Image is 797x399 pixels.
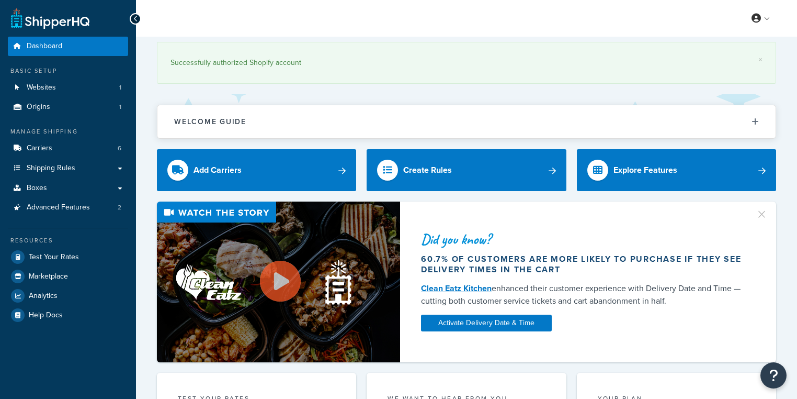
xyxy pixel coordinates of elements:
[8,97,128,117] a: Origins1
[170,56,762,70] div: Successfully authorized Shopify account
[8,248,128,267] a: Test Your Rates
[157,202,400,362] img: Video thumbnail
[27,164,75,173] span: Shipping Rules
[8,198,128,217] li: Advanced Features
[27,203,90,212] span: Advanced Features
[421,254,746,275] div: 60.7% of customers are more likely to purchase if they see delivery times in the cart
[613,163,677,178] div: Explore Features
[27,184,47,193] span: Boxes
[421,315,552,331] a: Activate Delivery Date & Time
[27,103,50,112] span: Origins
[119,83,121,92] span: 1
[8,78,128,97] li: Websites
[157,105,776,138] button: Welcome Guide
[118,203,121,212] span: 2
[8,236,128,245] div: Resources
[8,286,128,305] a: Analytics
[8,139,128,158] a: Carriers6
[421,282,746,307] div: enhanced their customer experience with Delivery Date and Time — cutting both customer service ti...
[8,127,128,136] div: Manage Shipping
[8,97,128,117] li: Origins
[29,311,63,320] span: Help Docs
[27,42,62,51] span: Dashboard
[8,267,128,286] a: Marketplace
[118,144,121,153] span: 6
[760,362,787,389] button: Open Resource Center
[8,66,128,75] div: Basic Setup
[758,56,762,64] a: ×
[8,179,128,198] a: Boxes
[367,149,566,191] a: Create Rules
[8,306,128,325] a: Help Docs
[27,83,56,92] span: Websites
[421,232,746,247] div: Did you know?
[8,159,128,178] a: Shipping Rules
[29,292,58,301] span: Analytics
[8,78,128,97] a: Websites1
[577,149,776,191] a: Explore Features
[403,163,452,178] div: Create Rules
[421,282,492,294] a: Clean Eatz Kitchen
[8,198,128,217] a: Advanced Features2
[157,149,356,191] a: Add Carriers
[119,103,121,112] span: 1
[174,118,246,126] h2: Welcome Guide
[193,163,242,178] div: Add Carriers
[8,37,128,56] a: Dashboard
[29,272,68,281] span: Marketplace
[8,139,128,158] li: Carriers
[27,144,52,153] span: Carriers
[29,253,79,262] span: Test Your Rates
